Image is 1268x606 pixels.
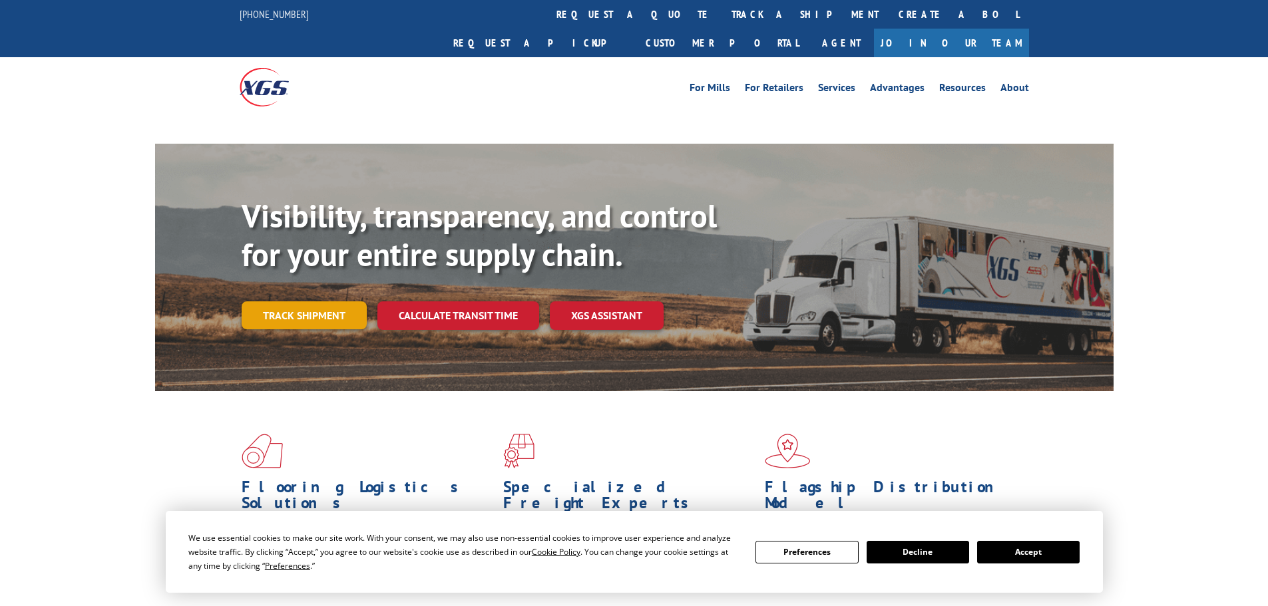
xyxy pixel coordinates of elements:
[870,82,925,97] a: Advantages
[550,301,664,330] a: XGS ASSISTANT
[443,29,636,57] a: Request a pickup
[1000,82,1029,97] a: About
[377,301,539,330] a: Calculate transit time
[242,301,367,329] a: Track shipment
[503,479,755,518] h1: Specialized Freight Experts
[690,82,730,97] a: For Mills
[242,479,493,518] h1: Flooring Logistics Solutions
[765,479,1016,518] h1: Flagship Distribution Model
[874,29,1029,57] a: Join Our Team
[166,511,1103,593] div: Cookie Consent Prompt
[532,546,580,557] span: Cookie Policy
[242,195,717,275] b: Visibility, transparency, and control for your entire supply chain.
[867,541,969,563] button: Decline
[503,434,534,468] img: xgs-icon-focused-on-flooring-red
[977,541,1080,563] button: Accept
[242,434,283,468] img: xgs-icon-total-supply-chain-intelligence-red
[188,531,740,573] div: We use essential cookies to make our site work. With your consent, we may also use non-essential ...
[636,29,809,57] a: Customer Portal
[755,541,858,563] button: Preferences
[809,29,874,57] a: Agent
[818,82,855,97] a: Services
[939,82,986,97] a: Resources
[745,82,803,97] a: For Retailers
[765,434,811,468] img: xgs-icon-flagship-distribution-model-red
[240,7,309,21] a: [PHONE_NUMBER]
[265,560,310,571] span: Preferences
